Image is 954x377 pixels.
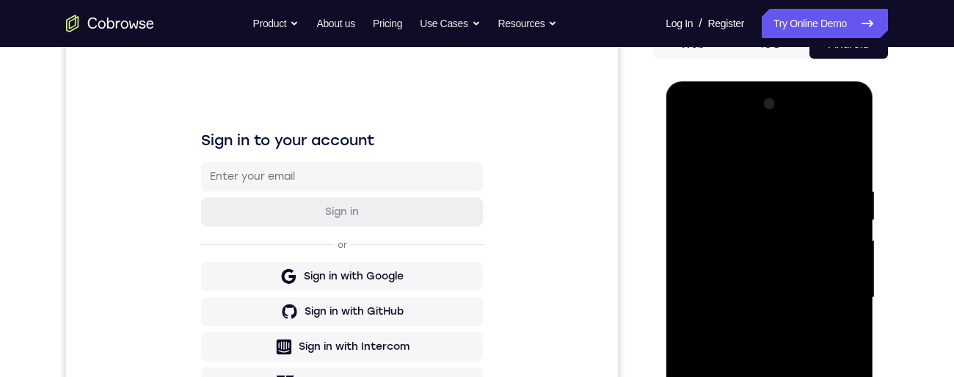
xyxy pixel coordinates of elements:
[135,303,417,332] button: Sign in with Intercom
[373,9,402,38] a: Pricing
[144,140,408,155] input: Enter your email
[498,9,558,38] button: Resources
[135,168,417,197] button: Sign in
[233,310,343,325] div: Sign in with Intercom
[316,9,354,38] a: About us
[66,15,154,32] a: Go to the home page
[238,240,338,255] div: Sign in with Google
[135,268,417,297] button: Sign in with GitHub
[234,345,342,360] div: Sign in with Zendesk
[699,15,702,32] span: /
[269,210,284,222] p: or
[135,233,417,262] button: Sign in with Google
[708,9,744,38] a: Register
[135,338,417,367] button: Sign in with Zendesk
[420,9,480,38] button: Use Cases
[762,9,888,38] a: Try Online Demo
[135,100,417,121] h1: Sign in to your account
[253,9,299,38] button: Product
[666,9,693,38] a: Log In
[238,275,338,290] div: Sign in with GitHub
